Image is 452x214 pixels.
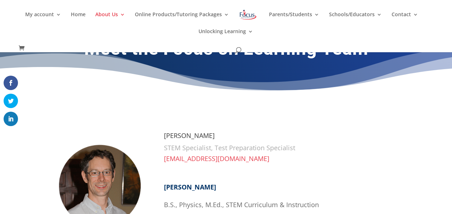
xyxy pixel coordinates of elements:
[164,132,407,142] h4: [PERSON_NAME]
[71,12,86,29] a: Home
[95,12,125,29] a: About Us
[164,142,407,153] p: STEM Specialist, Test Preparation Specialist
[198,29,253,46] a: Unlocking Learning
[164,200,319,209] span: B.S., Physics, M.Ed., STEM Curriculum & Instruction
[164,154,269,163] a: [EMAIL_ADDRESS][DOMAIN_NAME]
[329,12,382,29] a: Schools/Educators
[135,12,229,29] a: Online Products/Tutoring Packages
[392,12,418,29] a: Contact
[25,12,61,29] a: My account
[269,12,319,29] a: Parents/Students
[164,183,216,191] strong: [PERSON_NAME]
[239,8,257,21] img: Focus on Learning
